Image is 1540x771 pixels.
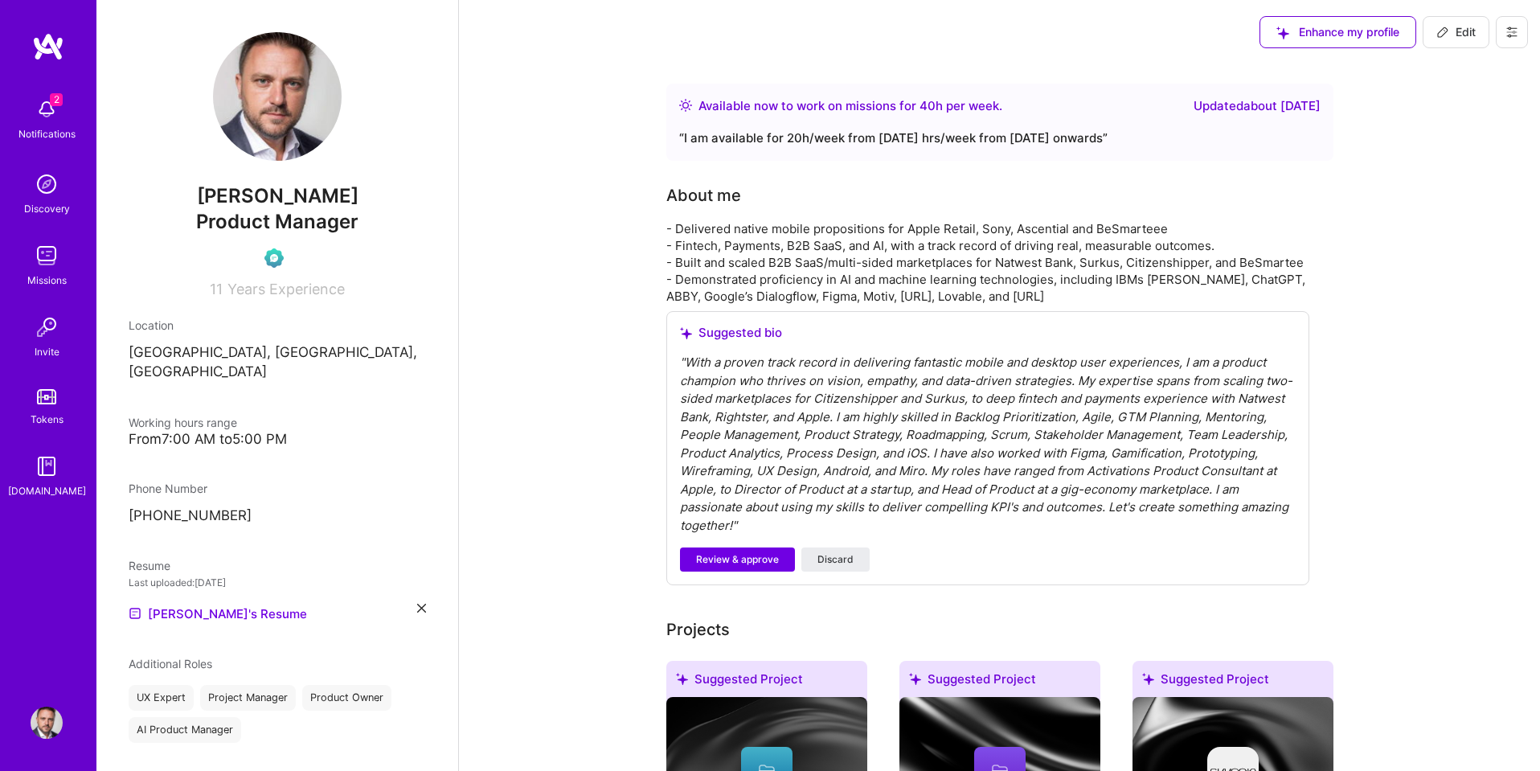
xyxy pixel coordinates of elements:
div: Projects [666,617,730,642]
img: Resume [129,607,141,620]
div: Suggested Project [666,661,867,703]
a: User Avatar [27,707,67,739]
button: Edit [1423,16,1489,48]
button: Discard [801,547,870,572]
i: icon SuggestedTeams [676,673,688,685]
span: 2 [50,93,63,106]
span: Resume [129,559,170,572]
p: [PHONE_NUMBER] [129,506,426,526]
img: User Avatar [31,707,63,739]
div: " With a proven track record in delivering fantastic mobile and desktop user experiences, I am a ... [680,354,1296,535]
div: From 7:00 AM to 5:00 PM [129,431,426,448]
i: icon SuggestedTeams [1276,27,1289,39]
span: 11 [210,281,223,297]
button: Review & approve [680,547,795,572]
img: User Avatar [213,32,342,161]
div: Product Owner [302,685,391,711]
img: bell [31,93,63,125]
i: icon SuggestedTeams [680,327,692,339]
img: logo [32,32,64,61]
span: Review & approve [696,552,779,567]
span: Working hours range [129,416,237,429]
div: Updated about [DATE] [1194,96,1321,116]
div: Last uploaded: [DATE] [129,574,426,591]
div: Available now to work on missions for h per week . [698,96,1002,116]
span: Enhance my profile [1276,24,1399,40]
div: About me [666,183,741,207]
div: - Delivered native mobile propositions for Apple Retail, Sony, Ascential and BeSmarteee - Fintech... [666,220,1309,305]
i: icon Close [417,604,426,613]
div: Project Manager [200,685,296,711]
div: Suggested Project [899,661,1100,703]
button: Enhance my profile [1259,16,1416,48]
div: Notifications [18,125,76,142]
img: Invite [31,311,63,343]
img: Availability [679,99,692,112]
div: Missions [27,272,67,289]
div: Location [129,317,426,334]
i: icon SuggestedTeams [1142,673,1154,685]
img: discovery [31,168,63,200]
img: Evaluation Call Pending [264,248,284,268]
span: 40 [919,98,936,113]
span: Additional Roles [129,657,212,671]
a: [PERSON_NAME]'s Resume [129,604,307,623]
div: “ I am available for 20h/week from [DATE] hrs/week from [DATE] onwards ” [679,129,1321,148]
div: Discovery [24,200,70,217]
div: UX Expert [129,685,194,711]
div: Suggested bio [680,325,1296,341]
div: Suggested Project [1132,661,1333,703]
div: [DOMAIN_NAME] [8,482,86,499]
span: Edit [1436,24,1476,40]
span: Discard [817,552,854,567]
img: teamwork [31,240,63,272]
span: Product Manager [196,210,358,233]
div: Tokens [31,411,63,428]
i: icon SuggestedTeams [909,673,921,685]
p: [GEOGRAPHIC_DATA], [GEOGRAPHIC_DATA], [GEOGRAPHIC_DATA] [129,343,426,382]
div: Invite [35,343,59,360]
img: tokens [37,389,56,404]
div: AI Product Manager [129,717,241,743]
span: Years Experience [227,281,345,297]
img: guide book [31,450,63,482]
span: Phone Number [129,482,207,495]
span: [PERSON_NAME] [129,184,426,208]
